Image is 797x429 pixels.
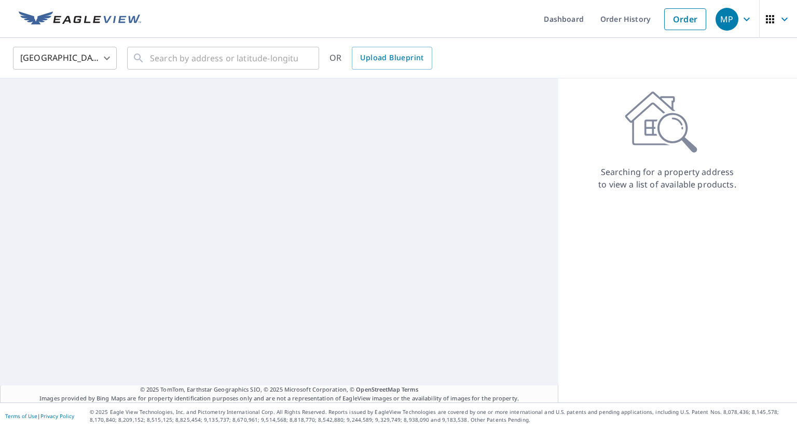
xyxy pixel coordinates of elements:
[716,8,738,31] div: MP
[40,412,74,420] a: Privacy Policy
[5,412,37,420] a: Terms of Use
[329,47,432,70] div: OR
[360,51,423,64] span: Upload Blueprint
[356,385,400,393] a: OpenStreetMap
[90,408,792,424] p: © 2025 Eagle View Technologies, Inc. and Pictometry International Corp. All Rights Reserved. Repo...
[352,47,432,70] a: Upload Blueprint
[150,44,298,73] input: Search by address or latitude-longitude
[664,8,706,30] a: Order
[5,413,74,419] p: |
[140,385,419,394] span: © 2025 TomTom, Earthstar Geographics SIO, © 2025 Microsoft Corporation, ©
[13,44,117,73] div: [GEOGRAPHIC_DATA]
[19,11,141,27] img: EV Logo
[598,166,737,191] p: Searching for a property address to view a list of available products.
[402,385,419,393] a: Terms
